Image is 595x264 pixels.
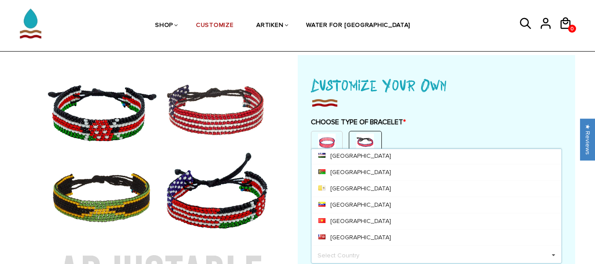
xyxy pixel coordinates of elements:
[306,3,410,48] a: WATER FOR [GEOGRAPHIC_DATA]
[196,3,233,48] a: CUSTOMIZE
[311,164,562,180] div: [GEOGRAPHIC_DATA]
[311,97,338,109] img: imgboder_100x.png
[311,118,562,126] label: CHOOSE TYPE OF BRACELET
[311,229,562,245] div: [GEOGRAPHIC_DATA]
[568,25,576,33] a: 0
[349,131,382,161] div: String
[311,213,562,229] div: [GEOGRAPHIC_DATA]
[311,131,343,161] div: Non String
[580,119,595,160] div: Click to open Judge.me floating reviews tab
[311,148,562,164] div: [GEOGRAPHIC_DATA]
[311,73,562,97] h1: Customize Your Own
[356,134,374,151] img: string.PNG
[311,245,562,262] div: [GEOGRAPHIC_DATA]
[155,3,173,48] a: SHOP
[311,197,562,213] div: [GEOGRAPHIC_DATA]
[256,3,283,48] a: ARTIKEN
[568,23,576,34] span: 0
[318,134,336,151] img: non-string.png
[311,180,562,197] div: [GEOGRAPHIC_DATA]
